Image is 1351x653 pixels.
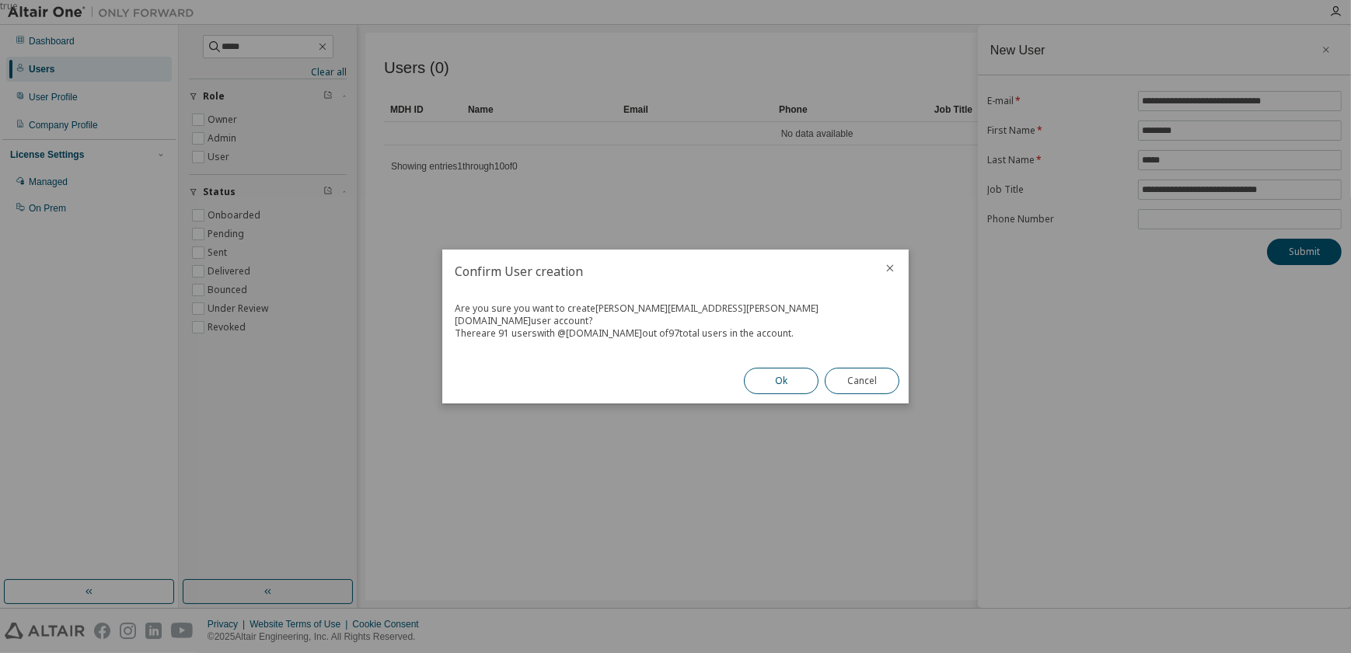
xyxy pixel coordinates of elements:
[825,368,899,394] button: Cancel
[884,262,896,274] button: close
[744,368,819,394] button: Ok
[455,327,896,340] div: There are 91 users with @ [DOMAIN_NAME] out of 97 total users in the account.
[442,250,871,293] h2: Confirm User creation
[455,302,896,327] div: Are you sure you want to create [PERSON_NAME][EMAIL_ADDRESS][PERSON_NAME][DOMAIN_NAME] user account?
